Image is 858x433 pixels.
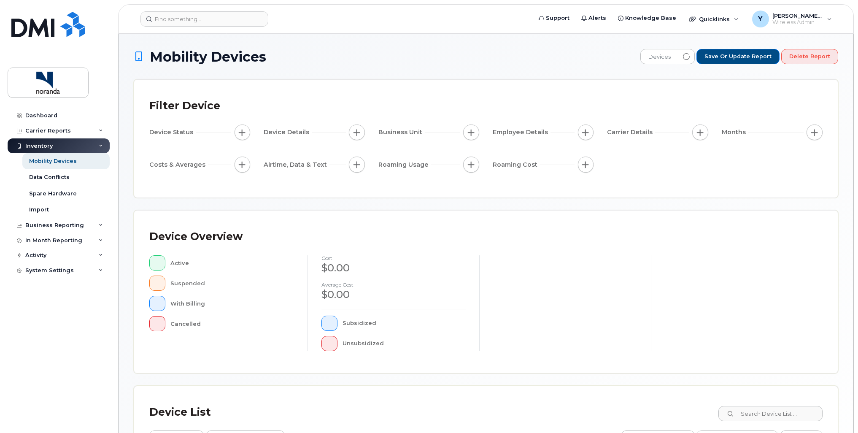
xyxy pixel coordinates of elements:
[343,316,466,331] div: Subsidized
[641,49,678,65] span: Devices
[264,160,329,169] span: Airtime, Data & Text
[722,128,748,137] span: Months
[170,276,294,291] div: Suspended
[149,226,243,248] div: Device Overview
[170,316,294,331] div: Cancelled
[264,128,312,137] span: Device Details
[696,49,780,64] button: Save or Update Report
[321,282,466,287] h4: Average cost
[378,128,425,137] span: Business Unit
[607,128,655,137] span: Carrier Details
[149,160,208,169] span: Costs & Averages
[343,336,466,351] div: Unsubsidized
[321,255,466,261] h4: cost
[378,160,431,169] span: Roaming Usage
[321,287,466,302] div: $0.00
[149,95,220,117] div: Filter Device
[781,49,838,64] button: Delete Report
[718,406,823,421] input: Search Device List ...
[704,53,772,60] span: Save or Update Report
[149,401,211,423] div: Device List
[149,128,196,137] span: Device Status
[170,296,294,311] div: With Billing
[493,160,540,169] span: Roaming Cost
[150,49,266,64] span: Mobility Devices
[789,53,830,60] span: Delete Report
[321,261,466,275] div: $0.00
[170,255,294,271] div: Active
[493,128,550,137] span: Employee Details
